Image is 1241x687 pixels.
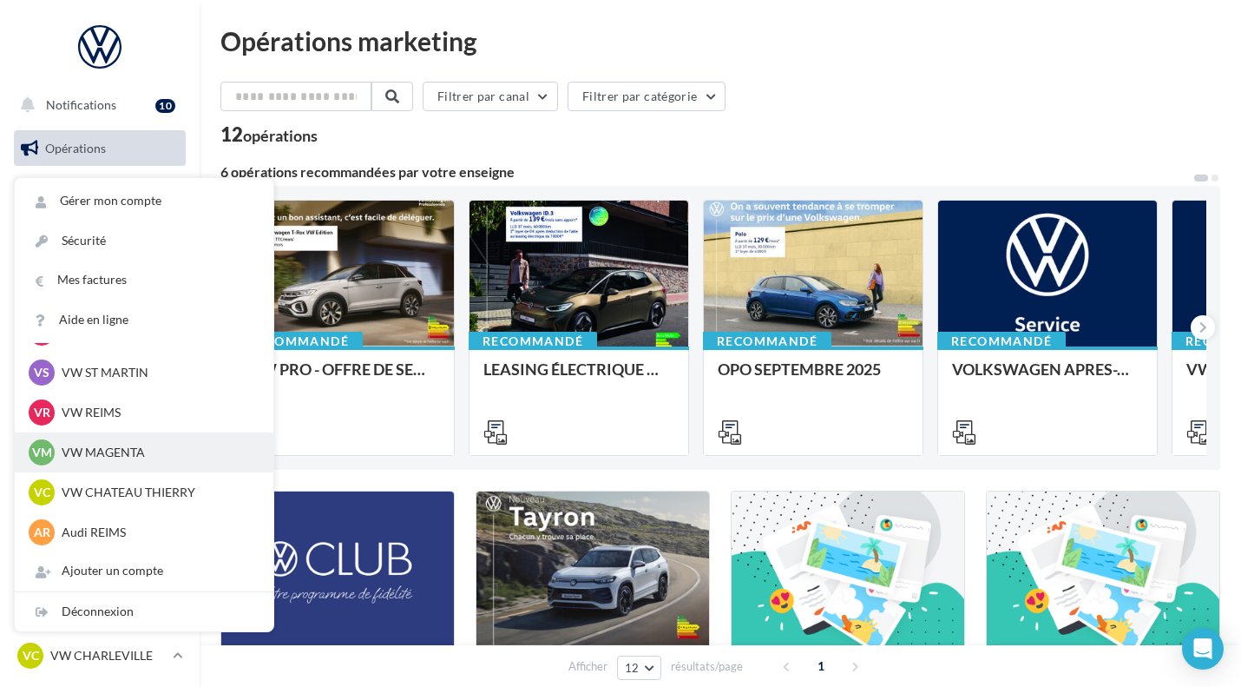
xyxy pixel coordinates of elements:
[10,492,189,543] a: Campagnes DataOnDemand
[34,524,50,541] span: AR
[220,165,1192,179] div: 6 opérations recommandées par votre enseigne
[34,484,50,501] span: VC
[220,125,318,144] div: 12
[671,658,743,675] span: résultats/page
[10,261,189,298] a: Campagnes
[50,647,166,664] p: VW CHARLEVILLE
[10,391,189,427] a: Calendrier
[234,332,363,351] div: Recommandé
[10,130,189,167] a: Opérations
[32,444,52,461] span: VM
[15,221,273,261] a: Sécurité
[703,332,831,351] div: Recommandé
[14,639,186,672] a: VC VW CHARLEVILLE
[937,332,1066,351] div: Recommandé
[155,99,175,113] div: 10
[10,87,182,123] button: Notifications 10
[220,28,1220,54] div: Opérations marketing
[23,647,39,664] span: VC
[62,404,253,421] p: VW REIMS
[243,128,318,143] div: opérations
[10,433,189,485] a: PLV et print personnalisable
[625,661,640,675] span: 12
[10,304,189,340] a: Contacts
[423,82,558,111] button: Filtrer par canal
[15,301,273,340] a: Aide en ligne
[249,360,440,395] div: VW PRO - OFFRE DE SEPTEMBRE 25
[15,592,273,631] div: Déconnexion
[718,360,909,395] div: OPO SEPTEMBRE 2025
[617,656,661,680] button: 12
[568,82,726,111] button: Filtrer par catégorie
[10,218,189,254] a: Visibilité en ligne
[10,347,189,384] a: Médiathèque
[46,97,116,112] span: Notifications
[34,364,49,381] span: VS
[15,182,273,221] a: Gérer mon compte
[45,141,106,155] span: Opérations
[15,552,273,591] div: Ajouter un compte
[952,360,1143,395] div: VOLKSWAGEN APRES-VENTE
[10,173,189,210] a: Boîte de réception18
[62,444,253,461] p: VW MAGENTA
[483,360,674,395] div: LEASING ÉLECTRIQUE 2025
[62,524,253,541] p: Audi REIMS
[469,332,597,351] div: Recommandé
[15,261,273,300] a: Mes factures
[62,484,253,501] p: VW CHATEAU THIERRY
[568,658,607,675] span: Afficher
[62,364,253,381] p: VW ST MARTIN
[807,652,835,680] span: 1
[34,404,50,421] span: VR
[1182,628,1224,670] div: Open Intercom Messenger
